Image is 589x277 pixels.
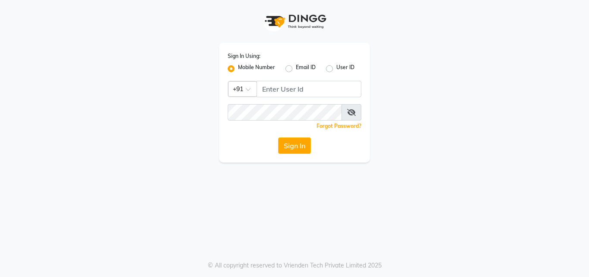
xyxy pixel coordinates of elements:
img: logo1.svg [260,9,329,34]
button: Sign In [278,137,311,154]
label: Mobile Number [238,64,275,74]
label: User ID [336,64,354,74]
label: Email ID [296,64,316,74]
input: Username [228,104,342,121]
a: Forgot Password? [316,123,361,129]
label: Sign In Using: [228,52,260,60]
input: Username [257,81,361,97]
